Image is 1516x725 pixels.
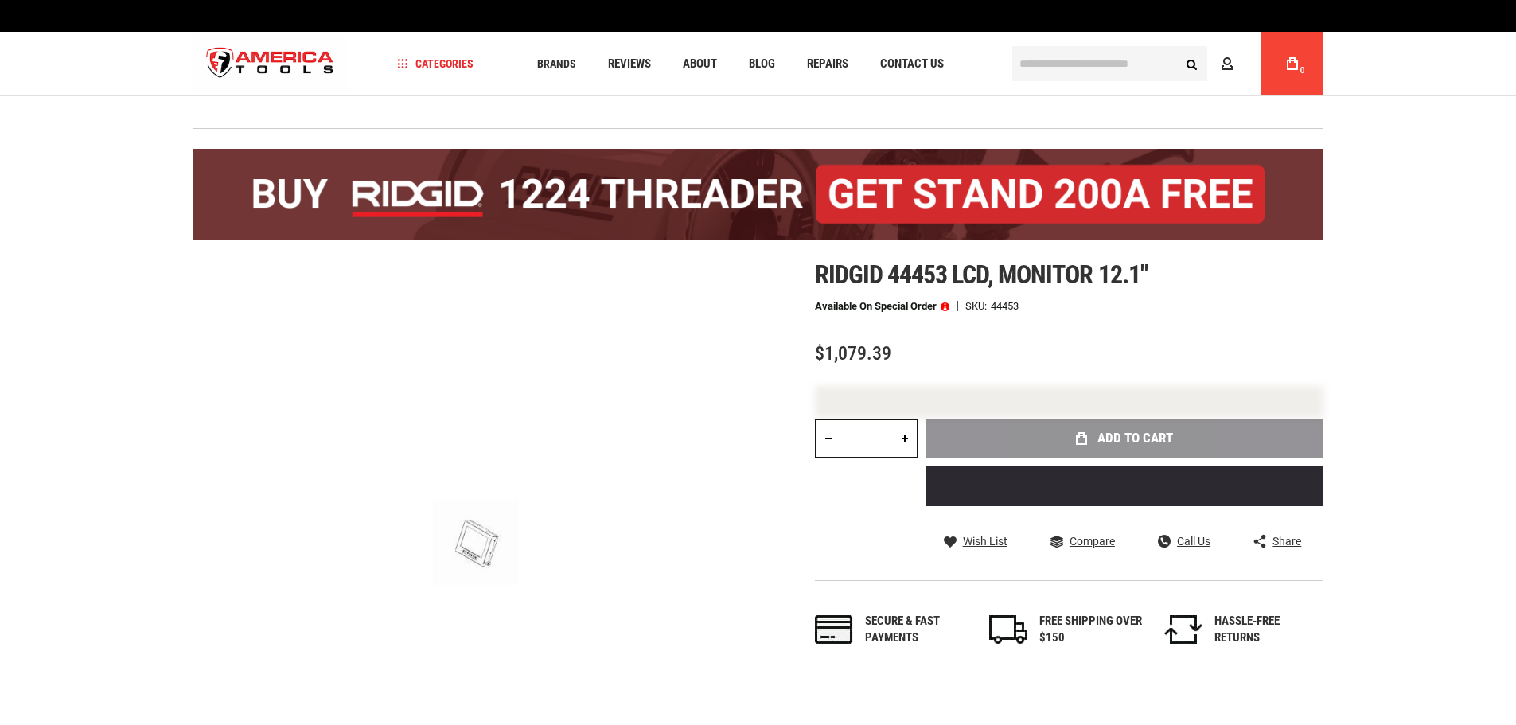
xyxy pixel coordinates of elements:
[1164,615,1202,644] img: returns
[989,615,1027,644] img: shipping
[1158,534,1210,548] a: Call Us
[193,149,1323,240] img: BOGO: Buy the RIDGID® 1224 Threader (26092), get the 92467 200A Stand FREE!
[1039,613,1143,647] div: FREE SHIPPING OVER $150
[193,34,348,94] a: store logo
[1070,536,1115,547] span: Compare
[865,613,968,647] div: Secure & fast payments
[1177,49,1207,79] button: Search
[530,53,583,75] a: Brands
[815,615,853,644] img: payments
[742,53,782,75] a: Blog
[397,58,474,69] span: Categories
[1300,66,1305,75] span: 0
[873,53,951,75] a: Contact Us
[815,342,891,364] span: $1,079.39
[601,53,658,75] a: Reviews
[1272,536,1301,547] span: Share
[944,534,1007,548] a: Wish List
[963,536,1007,547] span: Wish List
[390,53,481,75] a: Categories
[683,58,717,70] span: About
[880,58,944,70] span: Contact Us
[815,301,949,312] p: Available on Special Order
[800,53,855,75] a: Repairs
[1177,536,1210,547] span: Call Us
[193,34,348,94] img: America Tools
[537,58,576,69] span: Brands
[807,58,848,70] span: Repairs
[1050,534,1115,548] a: Compare
[991,301,1019,311] div: 44453
[749,58,775,70] span: Blog
[965,301,991,311] strong: SKU
[608,58,651,70] span: Reviews
[1277,32,1308,95] a: 0
[676,53,724,75] a: About
[1214,613,1318,647] div: HASSLE-FREE RETURNS
[815,259,1148,290] span: Ridgid 44453 lcd, monitor 12.1"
